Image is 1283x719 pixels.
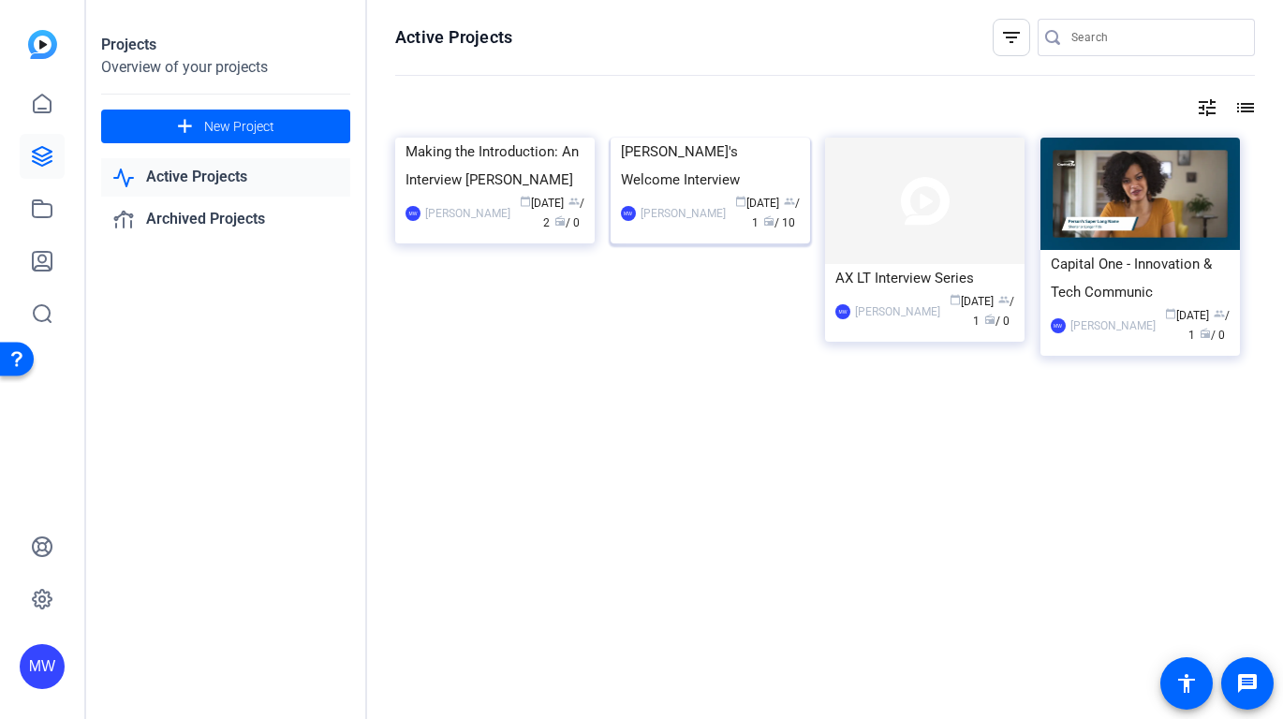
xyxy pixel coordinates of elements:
[1188,309,1230,342] span: / 1
[1200,329,1225,342] span: / 0
[763,216,795,229] span: / 10
[1232,96,1255,119] mat-icon: list
[1165,309,1209,322] span: [DATE]
[554,215,566,227] span: radio
[950,295,994,308] span: [DATE]
[554,216,580,229] span: / 0
[1200,328,1211,339] span: radio
[835,304,850,319] div: MW
[101,110,350,143] button: New Project
[568,196,580,207] span: group
[204,117,274,137] span: New Project
[1000,26,1023,49] mat-icon: filter_list
[984,314,995,325] span: radio
[1196,96,1218,119] mat-icon: tune
[1175,672,1198,695] mat-icon: accessibility
[1051,318,1066,333] div: MW
[20,644,65,689] div: MW
[735,197,779,210] span: [DATE]
[984,315,1010,328] span: / 0
[101,200,350,239] a: Archived Projects
[406,206,420,221] div: MW
[1071,26,1240,49] input: Search
[1070,316,1156,335] div: [PERSON_NAME]
[973,295,1014,328] span: / 1
[101,158,350,197] a: Active Projects
[520,197,564,210] span: [DATE]
[735,196,746,207] span: calendar_today
[784,196,795,207] span: group
[835,264,1014,292] div: AX LT Interview Series
[641,204,726,223] div: [PERSON_NAME]
[855,302,940,321] div: [PERSON_NAME]
[950,294,961,305] span: calendar_today
[520,196,531,207] span: calendar_today
[1051,250,1230,306] div: Capital One - Innovation & Tech Communic
[101,34,350,56] div: Projects
[425,204,510,223] div: [PERSON_NAME]
[28,30,57,59] img: blue-gradient.svg
[998,294,1010,305] span: group
[621,138,800,194] div: [PERSON_NAME]'s Welcome Interview
[1214,308,1225,319] span: group
[1165,308,1176,319] span: calendar_today
[763,215,774,227] span: radio
[1236,672,1259,695] mat-icon: message
[406,138,584,194] div: Making the Introduction: An Interview [PERSON_NAME]
[395,26,512,49] h1: Active Projects
[621,206,636,221] div: MW
[173,115,197,139] mat-icon: add
[101,56,350,79] div: Overview of your projects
